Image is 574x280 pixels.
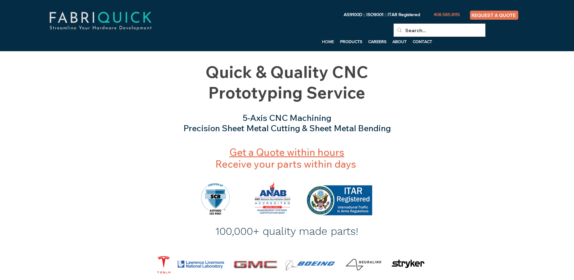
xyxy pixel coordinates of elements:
[224,37,435,46] nav: Site
[389,37,410,46] a: ABOUT
[337,37,365,46] a: PRODUCTS
[319,37,337,46] a: HOME
[346,259,382,270] img: Neuralink_Logo.png
[27,5,174,37] img: fabriquick-logo-colors-adjusted.png
[434,12,460,17] span: 408.585.8115
[215,225,358,238] span: 100,000+ quality made parts!
[201,183,230,215] img: AS9100D and ISO 9001 Mark.png
[387,250,429,278] img: Stryker_Corporation-Logo.wine.png
[183,112,391,133] span: 5-Axis CNC Machining Precision Sheet Metal Cutting & Sheet Metal Bending
[470,11,518,20] a: REQUEST A QUOTE
[144,252,183,278] img: Tesla,_Inc.-Logo.wine.png
[252,180,294,215] img: ANAB-MS-CB-3C.png
[365,37,389,46] a: CAREERS
[307,185,372,215] img: ITAR Registered.png
[215,146,356,170] span: Receive your parts within days
[177,260,225,269] img: LLNL-logo.png
[205,62,368,103] span: Quick & Quality CNC Prototyping Service
[410,37,435,46] a: CONTACT
[344,12,420,17] span: AS9100D :: ISO9001 :: ITAR Registered
[284,258,336,272] img: 58ee8d113545163ec1942cd3.png
[230,258,280,272] img: gmc-logo.png
[405,24,473,37] input: Search...
[229,146,344,158] a: Get a Quote within hours
[471,12,516,18] span: REQUEST A QUOTE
